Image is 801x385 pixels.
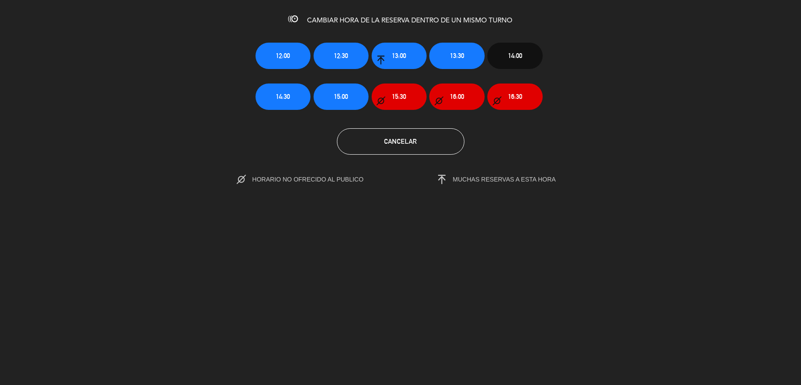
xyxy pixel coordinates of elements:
span: MUCHAS RESERVAS A ESTA HORA [453,176,556,183]
span: 15:30 [392,91,406,102]
button: 14:00 [487,43,542,69]
button: 12:30 [314,43,369,69]
button: 12:00 [256,43,311,69]
button: 16:00 [429,84,484,110]
span: 15:00 [334,91,348,102]
button: 15:00 [314,84,369,110]
span: 16:30 [508,91,522,102]
span: 12:00 [276,51,290,61]
span: CAMBIAR HORA DE LA RESERVA DENTRO DE UN MISMO TURNO [307,17,513,24]
span: 13:00 [392,51,406,61]
button: 16:30 [487,84,542,110]
button: Cancelar [337,128,465,155]
span: 14:30 [276,91,290,102]
button: 13:00 [372,43,427,69]
span: 13:30 [450,51,464,61]
span: HORARIO NO OFRECIDO AL PUBLICO [252,176,382,183]
button: 13:30 [429,43,484,69]
span: 12:30 [334,51,348,61]
button: 14:30 [256,84,311,110]
span: Cancelar [384,138,417,145]
span: 16:00 [450,91,464,102]
span: 14:00 [508,51,522,61]
button: 15:30 [372,84,427,110]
